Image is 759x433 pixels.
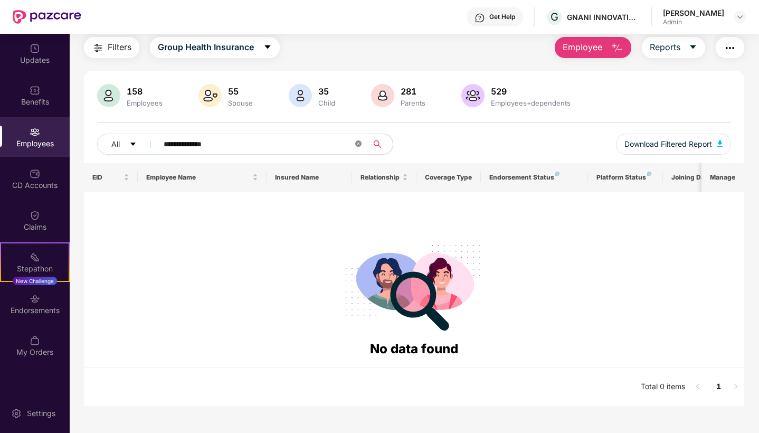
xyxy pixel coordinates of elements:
span: search [367,140,387,148]
img: New Pazcare Logo [13,10,81,24]
span: close-circle [355,140,362,147]
img: svg+xml;base64,PHN2ZyBpZD0iSGVscC0zMngzMiIgeG1sbnM9Imh0dHA6Ly93d3cudzMub3JnLzIwMDAvc3ZnIiB3aWR0aD... [475,13,485,23]
img: svg+xml;base64,PHN2ZyBpZD0iVXBkYXRlZCIgeG1sbnM9Imh0dHA6Ly93d3cudzMub3JnLzIwMDAvc3ZnIiB3aWR0aD0iMj... [30,43,40,54]
div: Get Help [489,13,515,21]
div: Child [316,99,337,107]
div: Employees+dependents [489,99,573,107]
li: 1 [710,379,727,396]
img: svg+xml;base64,PHN2ZyBpZD0iRW5kb3JzZW1lbnRzIiB4bWxucz0iaHR0cDovL3d3dy53My5vcmcvMjAwMC9zdmciIHdpZH... [30,294,40,304]
a: 1 [710,379,727,394]
div: [PERSON_NAME] [663,8,724,18]
button: Employee [555,37,631,58]
span: Employee [563,41,602,54]
img: svg+xml;base64,PHN2ZyB4bWxucz0iaHR0cDovL3d3dy53My5vcmcvMjAwMC9zdmciIHdpZHRoPSI4IiBoZWlnaHQ9IjgiIH... [555,172,559,176]
span: No data found [370,341,458,356]
span: Reports [650,41,680,54]
div: Employees [125,99,165,107]
div: 529 [489,86,573,97]
span: caret-down [689,43,697,52]
div: New Challenge [13,277,57,285]
span: All [111,138,120,150]
img: svg+xml;base64,PHN2ZyB4bWxucz0iaHR0cDovL3d3dy53My5vcmcvMjAwMC9zdmciIHhtbG5zOnhsaW5rPSJodHRwOi8vd3... [717,140,723,147]
button: Reportscaret-down [642,37,705,58]
button: Download Filtered Report [616,134,731,155]
li: Next Page [727,379,744,396]
div: 55 [226,86,255,97]
img: svg+xml;base64,PHN2ZyB4bWxucz0iaHR0cDovL3d3dy53My5vcmcvMjAwMC9zdmciIHdpZHRoPSIyNCIgaGVpZ2h0PSIyNC... [92,42,105,54]
img: svg+xml;base64,PHN2ZyB4bWxucz0iaHR0cDovL3d3dy53My5vcmcvMjAwMC9zdmciIHhtbG5zOnhsaW5rPSJodHRwOi8vd3... [289,84,312,107]
button: Group Health Insurancecaret-down [150,37,280,58]
div: Spouse [226,99,255,107]
div: 158 [125,86,165,97]
div: Parents [399,99,428,107]
button: Allcaret-down [97,134,162,155]
img: svg+xml;base64,PHN2ZyBpZD0iQ2xhaW0iIHhtbG5zPSJodHRwOi8vd3d3LnczLm9yZy8yMDAwL3N2ZyIgd2lkdGg9IjIwIi... [30,210,40,221]
div: Settings [24,408,59,419]
span: Group Health Insurance [158,41,254,54]
span: G [551,11,558,23]
img: svg+xml;base64,PHN2ZyB4bWxucz0iaHR0cDovL3d3dy53My5vcmcvMjAwMC9zdmciIHdpZHRoPSIyODgiIGhlaWdodD0iMj... [338,232,490,339]
span: Download Filtered Report [624,138,712,150]
th: Manage [701,163,744,192]
li: Previous Page [689,379,706,396]
div: Admin [663,18,724,26]
div: Platform Status [596,173,654,182]
span: Relationship [360,173,400,182]
img: svg+xml;base64,PHN2ZyB4bWxucz0iaHR0cDovL3d3dy53My5vcmcvMjAwMC9zdmciIHhtbG5zOnhsaW5rPSJodHRwOi8vd3... [97,84,120,107]
img: svg+xml;base64,PHN2ZyBpZD0iRHJvcGRvd24tMzJ4MzIiIHhtbG5zPSJodHRwOi8vd3d3LnczLm9yZy8yMDAwL3N2ZyIgd2... [736,13,744,21]
div: 35 [316,86,337,97]
span: caret-down [263,43,272,52]
span: close-circle [355,139,362,149]
img: svg+xml;base64,PHN2ZyB4bWxucz0iaHR0cDovL3d3dy53My5vcmcvMjAwMC9zdmciIHhtbG5zOnhsaW5rPSJodHRwOi8vd3... [611,42,623,54]
img: svg+xml;base64,PHN2ZyBpZD0iTXlfT3JkZXJzIiBkYXRhLW5hbWU9Ik15IE9yZGVycyIgeG1sbnM9Imh0dHA6Ly93d3cudz... [30,335,40,346]
th: Joining Date [663,163,727,192]
span: Filters [108,41,131,54]
th: EID [84,163,138,192]
img: svg+xml;base64,PHN2ZyB4bWxucz0iaHR0cDovL3d3dy53My5vcmcvMjAwMC9zdmciIHdpZHRoPSI4IiBoZWlnaHQ9IjgiIH... [647,172,651,176]
img: svg+xml;base64,PHN2ZyBpZD0iQ0RfQWNjb3VudHMiIGRhdGEtbmFtZT0iQ0QgQWNjb3VudHMiIHhtbG5zPSJodHRwOi8vd3... [30,168,40,179]
th: Relationship [352,163,416,192]
img: svg+xml;base64,PHN2ZyBpZD0iU2V0dGluZy0yMHgyMCIgeG1sbnM9Imh0dHA6Ly93d3cudzMub3JnLzIwMDAvc3ZnIiB3aW... [11,408,22,419]
span: EID [92,173,121,182]
button: right [727,379,744,396]
div: Endorsement Status [489,173,580,182]
button: left [689,379,706,396]
img: svg+xml;base64,PHN2ZyB4bWxucz0iaHR0cDovL3d3dy53My5vcmcvMjAwMC9zdmciIHhtbG5zOnhsaW5rPSJodHRwOi8vd3... [198,84,222,107]
img: svg+xml;base64,PHN2ZyBpZD0iQmVuZWZpdHMiIHhtbG5zPSJodHRwOi8vd3d3LnczLm9yZy8yMDAwL3N2ZyIgd2lkdGg9Ij... [30,85,40,96]
img: svg+xml;base64,PHN2ZyB4bWxucz0iaHR0cDovL3d3dy53My5vcmcvMjAwMC9zdmciIHhtbG5zOnhsaW5rPSJodHRwOi8vd3... [461,84,485,107]
span: left [695,383,701,390]
th: Coverage Type [416,163,481,192]
li: Total 0 items [641,379,685,396]
span: caret-down [129,140,137,149]
th: Insured Name [267,163,353,192]
span: right [733,383,739,390]
button: Filters [84,37,139,58]
img: svg+xml;base64,PHN2ZyB4bWxucz0iaHR0cDovL3d3dy53My5vcmcvMjAwMC9zdmciIHhtbG5zOnhsaW5rPSJodHRwOi8vd3... [371,84,394,107]
div: 281 [399,86,428,97]
button: search [367,134,393,155]
img: svg+xml;base64,PHN2ZyB4bWxucz0iaHR0cDovL3d3dy53My5vcmcvMjAwMC9zdmciIHdpZHRoPSIyNCIgaGVpZ2h0PSIyNC... [724,42,736,54]
img: svg+xml;base64,PHN2ZyBpZD0iRW1wbG95ZWVzIiB4bWxucz0iaHR0cDovL3d3dy53My5vcmcvMjAwMC9zdmciIHdpZHRoPS... [30,127,40,137]
div: Stepathon [1,263,69,274]
img: svg+xml;base64,PHN2ZyB4bWxucz0iaHR0cDovL3d3dy53My5vcmcvMjAwMC9zdmciIHdpZHRoPSIyMSIgaGVpZ2h0PSIyMC... [30,252,40,262]
span: Employee Name [146,173,250,182]
th: Employee Name [138,163,267,192]
div: GNANI INNOVATIONS PRIVATE LIMITED [567,12,641,22]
